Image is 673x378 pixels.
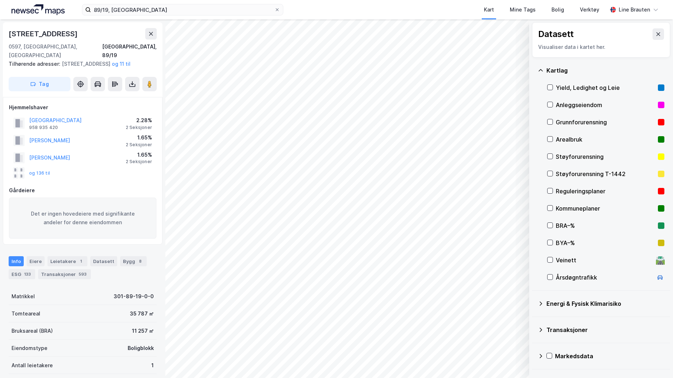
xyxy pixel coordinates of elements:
div: Arealbruk [556,135,655,144]
div: Bygg [120,256,147,266]
div: 2 Seksjoner [126,142,152,148]
div: 11 257 ㎡ [132,327,154,335]
div: Kartlag [546,66,664,75]
div: Datasett [90,256,117,266]
div: Grunnforurensning [556,118,655,126]
div: Veinett [556,256,653,264]
div: Bolig [551,5,564,14]
div: Kart [484,5,494,14]
div: Eiere [27,256,45,266]
div: ESG [9,269,35,279]
div: 🛣️ [655,255,665,265]
div: 958 935 420 [29,125,58,130]
div: Kommuneplaner [556,204,655,213]
div: 8 [137,258,144,265]
img: logo.a4113a55bc3d86da70a041830d287a7e.svg [12,4,65,15]
div: Matrikkel [12,292,35,301]
div: Bruksareal (BRA) [12,327,53,335]
div: 2 Seksjoner [126,159,152,165]
div: Tomteareal [12,309,40,318]
div: Reguleringsplaner [556,187,655,195]
div: Energi & Fysisk Klimarisiko [546,299,664,308]
div: Hjemmelshaver [9,103,156,112]
div: Det er ingen hovedeiere med signifikante andeler for denne eiendommen [9,198,156,239]
div: BRA–% [556,221,655,230]
div: Mine Tags [510,5,536,14]
div: [GEOGRAPHIC_DATA], 89/19 [102,42,157,60]
div: 1.65% [126,151,152,159]
span: Tilhørende adresser: [9,61,62,67]
div: 301-89-19-0-0 [114,292,154,301]
div: Transaksjoner [546,326,664,334]
div: Gårdeiere [9,186,156,195]
div: Yield, Ledighet og Leie [556,83,655,92]
div: Eiendomstype [12,344,47,352]
div: Anleggseiendom [556,101,655,109]
div: 1.65% [126,133,152,142]
div: Årsdøgntrafikk [556,273,653,282]
div: Line Brauten [619,5,650,14]
div: Verktøy [580,5,599,14]
div: BYA–% [556,239,655,247]
div: Støyforurensning [556,152,655,161]
div: 593 [77,271,88,278]
div: 1 [151,361,154,370]
iframe: Chat Widget [637,344,673,378]
input: Søk på adresse, matrikkel, gårdeiere, leietakere eller personer [91,4,274,15]
div: Kontrollprogram for chat [637,344,673,378]
div: 0597, [GEOGRAPHIC_DATA], [GEOGRAPHIC_DATA] [9,42,102,60]
div: Boligblokk [128,344,154,352]
div: [STREET_ADDRESS] [9,60,151,68]
div: 2.28% [126,116,152,125]
div: Datasett [538,28,574,40]
div: 133 [23,271,32,278]
div: Visualiser data i kartet her. [538,43,664,51]
div: 35 787 ㎡ [130,309,154,318]
div: Info [9,256,24,266]
div: Transaksjoner [38,269,91,279]
div: Antall leietakere [12,361,53,370]
div: 1 [77,258,84,265]
button: Tag [9,77,70,91]
div: Leietakere [47,256,87,266]
div: 2 Seksjoner [126,125,152,130]
div: [STREET_ADDRESS] [9,28,79,40]
div: Markedsdata [555,352,664,360]
div: Støyforurensning T-1442 [556,170,655,178]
